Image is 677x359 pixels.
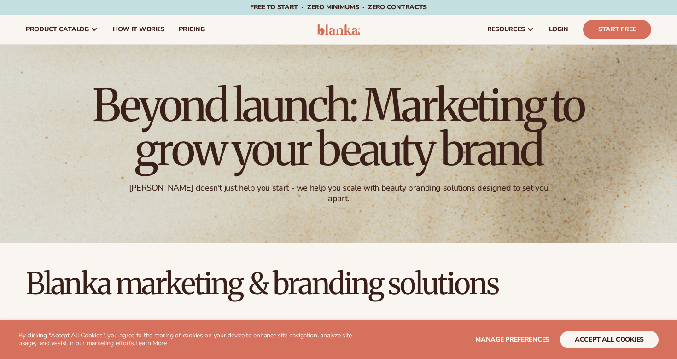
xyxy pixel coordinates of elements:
button: accept all cookies [560,331,659,348]
div: [PERSON_NAME] doesn't just help you start - we help you scale with beauty branding solutions desi... [118,183,560,204]
a: product catalog [18,15,105,44]
span: pricing [179,26,204,33]
a: LOGIN [542,15,576,44]
p: By clicking "Accept All Cookies", you agree to the storing of cookies on your device to enhance s... [18,332,360,347]
h1: Beyond launch: Marketing to grow your beauty brand [85,83,592,172]
span: LOGIN [549,26,568,33]
a: resources [480,15,542,44]
a: Start Free [583,20,651,39]
span: How It Works [113,26,164,33]
span: product catalog [26,26,89,33]
img: logo [317,24,361,35]
a: Learn More [135,339,167,347]
button: Manage preferences [475,331,549,348]
span: resources [487,26,525,33]
span: Manage preferences [475,335,549,344]
span: Free to start · ZERO minimums · ZERO contracts [250,3,427,12]
a: How It Works [105,15,172,44]
a: pricing [171,15,212,44]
